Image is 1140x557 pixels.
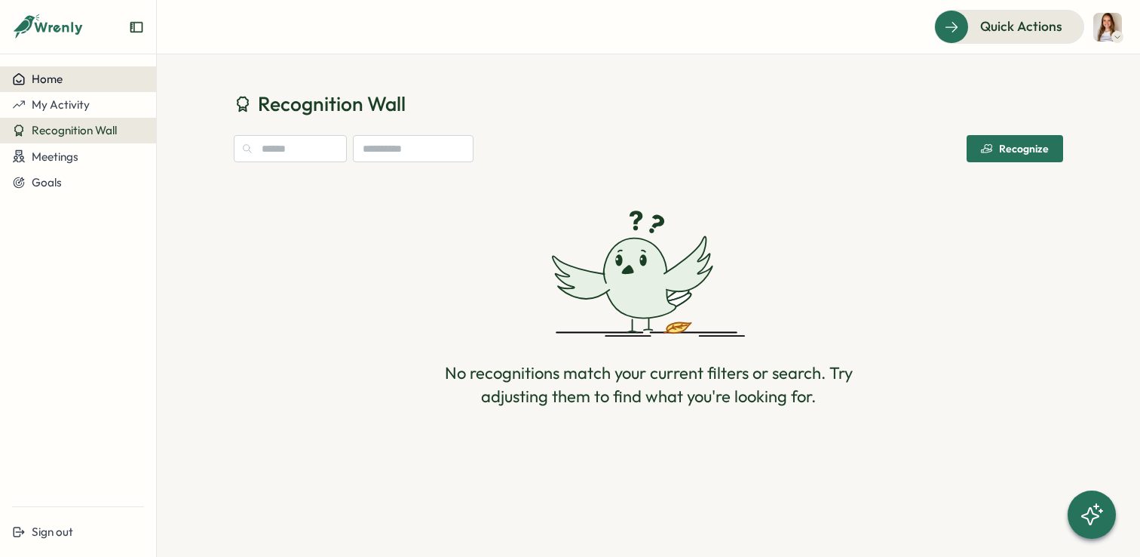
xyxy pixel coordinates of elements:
span: Goals [32,175,62,189]
span: Sign out [32,525,73,539]
span: Home [32,72,63,86]
span: Recognition Wall [32,123,117,137]
div: Recognize [981,143,1049,155]
span: Meetings [32,149,78,164]
button: Recognize [967,135,1063,162]
button: Quick Actions [934,10,1084,43]
span: Recognition Wall [258,91,406,117]
img: Katelyn Work [1093,13,1122,42]
div: No recognitions match your current filters or search. Try adjusting them to find what you're look... [431,362,866,408]
button: Expand sidebar [129,20,144,35]
span: Quick Actions [980,17,1062,36]
span: My Activity [32,97,90,112]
